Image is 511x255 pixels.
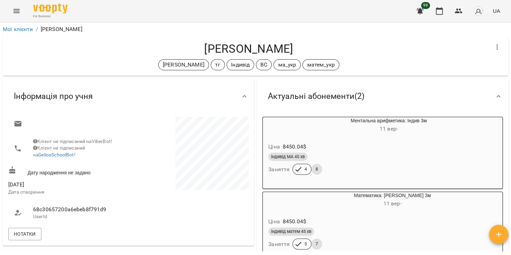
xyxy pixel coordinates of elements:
[302,59,339,70] div: матем_укр
[278,61,296,69] p: ма_укр
[263,117,481,183] button: Ментальна арифметика: Індив 3м11 вер- Ціна8450.04$індивід МА 45 хвЗаняття48
[3,26,33,32] a: Мої клієнти
[256,59,272,70] div: ВС
[211,59,225,70] div: тг
[3,79,254,114] div: Інформація про учня
[268,217,280,226] h6: Ціна
[490,4,503,17] button: UA
[33,213,122,220] p: UserId
[283,143,306,151] p: 8450.04 $
[383,200,401,207] span: 11 вер -
[268,91,364,102] span: Актуальні абонементи ( 2 )
[33,139,112,144] span: Клієнт не підписаний на ViberBot!
[8,228,41,240] button: Нотатки
[36,25,38,33] li: /
[7,165,129,177] div: Дату народження не задано
[163,61,204,69] p: [PERSON_NAME]
[473,6,483,16] img: avatar_s.png
[33,205,122,214] span: 68c30657200a6ebeb8f791d9
[260,61,267,69] p: ВС
[311,241,322,247] span: 7
[3,25,508,33] nav: breadcrumb
[263,117,296,134] div: Ментальна арифметика: Індив 3м
[296,192,489,208] div: Математика: [PERSON_NAME] 3м
[8,181,127,189] span: [DATE]
[273,59,301,70] div: ма_укр
[8,3,25,19] button: Menu
[311,166,322,172] span: 8
[33,14,68,19] span: For Business
[296,117,481,134] div: Ментальна арифметика: Індив 3м
[268,154,308,160] span: індивід МА 45 хв
[231,61,250,69] p: Індивід
[38,152,74,157] a: GeliosSchoolBot
[33,145,85,157] span: Клієнт не підписаний на !
[257,79,508,114] div: Актуальні абонементи(2)
[493,7,500,14] span: UA
[8,42,489,56] h4: [PERSON_NAME]
[158,59,209,70] div: [PERSON_NAME]
[283,217,306,226] p: 8450.04 $
[8,189,127,196] p: Дата створення
[300,166,311,172] span: 4
[300,241,311,247] span: 5
[263,192,296,208] div: Математика: Індив 3м
[380,125,398,132] span: 11 вер -
[14,230,36,238] span: Нотатки
[41,25,82,33] p: [PERSON_NAME]
[268,239,290,249] h6: Заняття
[33,3,68,13] img: Voopty Logo
[268,228,314,235] span: індивід матем 45 хв
[14,91,93,102] span: Інформація про учня
[421,2,430,9] span: 99
[268,142,280,152] h6: Ціна
[268,165,290,174] h6: Заняття
[227,59,254,70] div: Індивід
[215,61,220,69] p: тг
[307,61,334,69] p: матем_укр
